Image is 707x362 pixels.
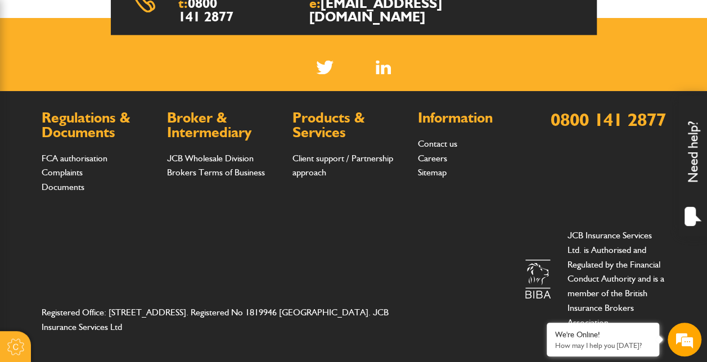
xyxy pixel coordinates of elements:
a: Contact us [418,138,457,149]
a: Complaints [42,167,83,178]
a: FCA authorisation [42,153,107,164]
div: Need help? [679,96,707,236]
textarea: Type your message and hit 'Enter' [15,203,205,272]
div: Chat with us now [58,63,189,78]
img: d_20077148190_company_1631870298795_20077148190 [19,62,47,78]
a: Brokers Terms of Business [167,167,265,178]
address: Registered Office: [STREET_ADDRESS]. Registered No 1819946 [GEOGRAPHIC_DATA]. JCB Insurance Servi... [42,305,408,333]
div: We're Online! [555,330,651,340]
a: Careers [418,153,447,164]
input: Enter your phone number [15,170,205,195]
a: LinkedIn [376,60,391,74]
p: How may I help you today? [555,341,651,350]
div: Minimize live chat window [184,6,211,33]
a: Sitemap [418,167,447,178]
input: Enter your last name [15,104,205,129]
h2: Broker & Intermediary [167,111,281,139]
h2: Regulations & Documents [42,111,156,139]
em: Start Chat [153,281,204,296]
h2: Information [418,111,532,125]
input: Enter your email address [15,137,205,162]
a: Documents [42,182,84,192]
img: Linked In [376,60,391,74]
img: Twitter [316,60,334,74]
p: JCB Insurance Services Ltd. is Authorised and Regulated by the Financial Conduct Authority and is... [568,228,666,329]
a: JCB Wholesale Division [167,153,254,164]
a: Client support / Partnership approach [292,153,393,178]
h2: Products & Services [292,111,407,139]
a: 0800 141 2877 [551,108,666,130]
